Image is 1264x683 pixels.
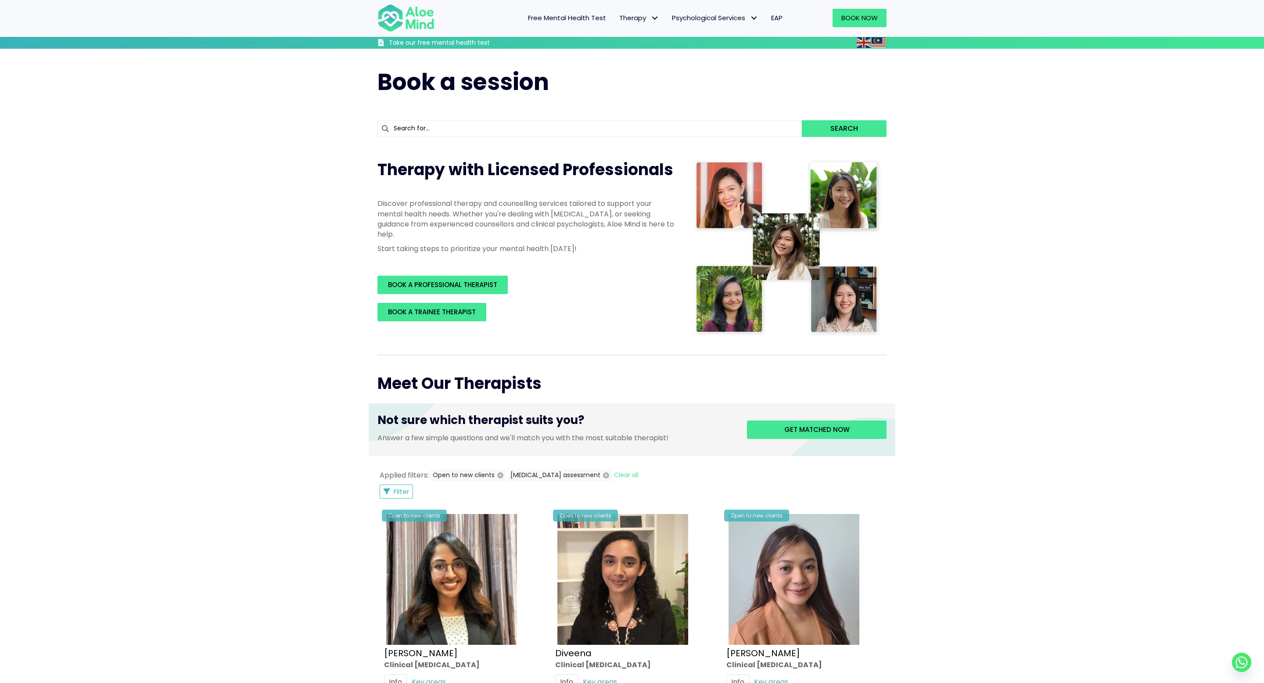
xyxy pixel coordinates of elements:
[377,66,549,98] span: Book a session
[388,307,476,316] span: BOOK A TRAINEE THERAPIST
[614,469,639,482] button: Clear all
[693,159,881,337] img: Therapist collage
[729,514,859,645] img: Hanna Clinical Psychologist
[389,39,537,47] h3: Take our free mental health test
[377,198,676,239] p: Discover professional therapy and counselling services tailored to support your mental health nee...
[648,12,661,25] span: Therapy: submenu
[747,421,887,439] a: Get matched now
[384,660,538,670] div: Clinical [MEDICAL_DATA]
[380,470,429,480] span: Applied filters:
[857,37,872,47] a: English
[377,39,537,49] a: Take our free mental health test
[613,9,665,27] a: TherapyTherapy: submenu
[508,469,612,482] button: [MEDICAL_DATA] assessment
[872,37,887,47] a: Malay
[555,660,709,670] div: Clinical [MEDICAL_DATA]
[771,13,783,22] span: EAP
[528,13,606,22] span: Free Mental Health Test
[386,514,517,645] img: croped-Anita_Profile-photo-300×300
[377,412,734,432] h3: Not sure which therapist suits you?
[380,485,413,499] button: Filter Listings
[765,9,789,27] a: EAP
[377,4,434,32] img: Aloe mind Logo
[553,510,618,521] div: Open to new clients
[394,487,409,496] span: Filter
[377,158,673,181] span: Therapy with Licensed Professionals
[377,372,542,395] span: Meet Our Therapists
[726,660,880,670] div: Clinical [MEDICAL_DATA]
[446,9,789,27] nav: Menu
[521,9,613,27] a: Free Mental Health Test
[388,280,497,289] span: BOOK A PROFESSIONAL THERAPIST
[672,13,758,22] span: Psychological Services
[665,9,765,27] a: Psychological ServicesPsychological Services: submenu
[784,425,850,434] span: Get matched now
[833,9,887,27] a: Book Now
[430,469,506,482] button: Open to new clients
[872,37,886,48] img: ms
[382,510,447,521] div: Open to new clients
[377,244,676,254] p: Start taking steps to prioritize your mental health [DATE]!
[1232,653,1251,672] a: Whatsapp
[724,510,789,521] div: Open to new clients
[377,120,802,137] input: Search for...
[857,37,871,48] img: en
[377,303,486,321] a: BOOK A TRAINEE THERAPIST
[377,276,508,294] a: BOOK A PROFESSIONAL THERAPIST
[619,13,659,22] span: Therapy
[726,647,800,659] a: [PERSON_NAME]
[841,13,878,22] span: Book Now
[747,12,760,25] span: Psychological Services: submenu
[384,647,458,659] a: [PERSON_NAME]
[377,433,734,443] p: Answer a few simple questions and we'll match you with the most suitable therapist!
[555,647,592,659] a: Diveena
[802,120,887,137] button: Search
[557,514,688,645] img: IMG_1660 – Diveena Nair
